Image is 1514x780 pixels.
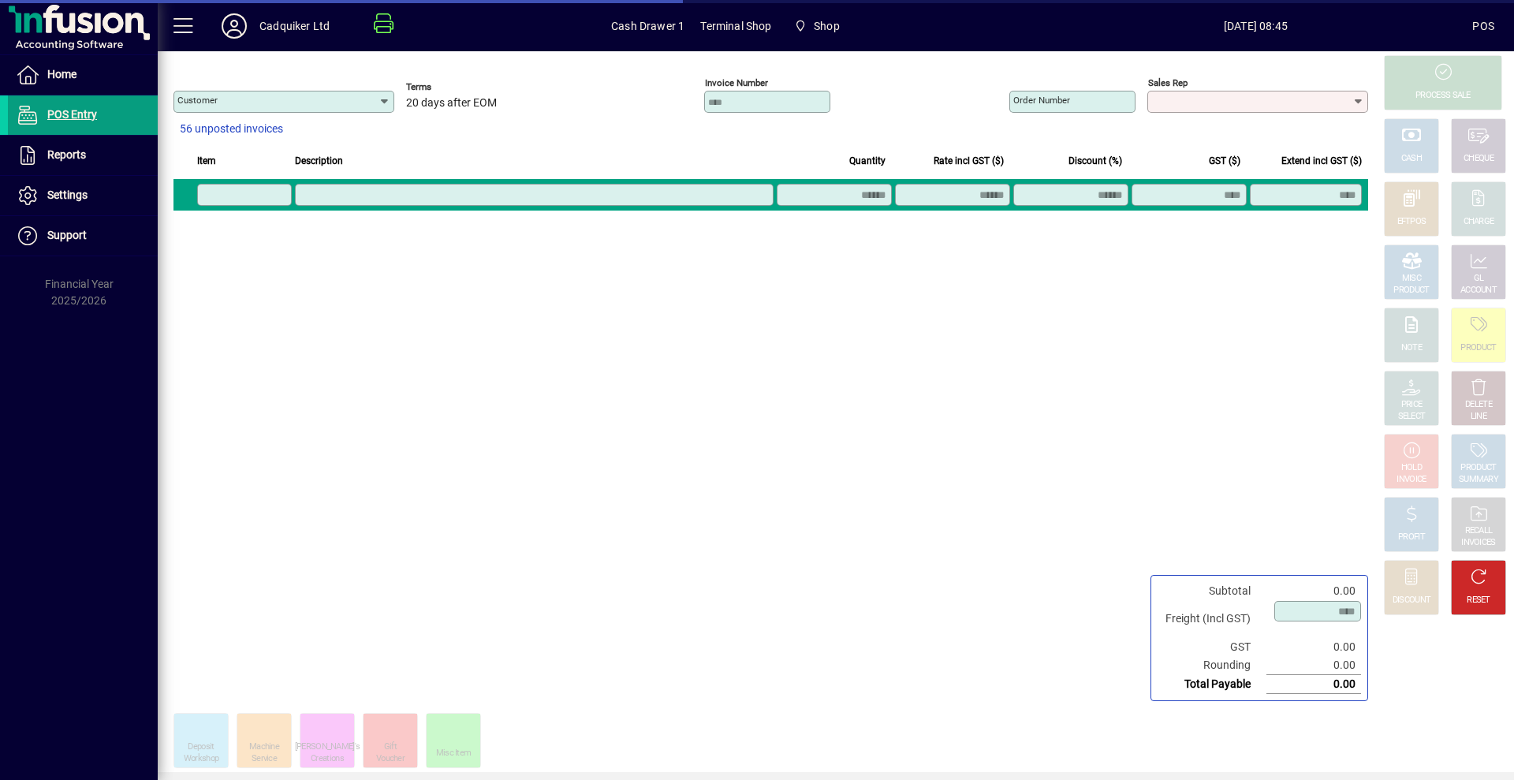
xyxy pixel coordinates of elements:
div: Voucher [376,753,405,765]
div: CASH [1401,153,1422,165]
div: [PERSON_NAME]'s [295,741,360,753]
div: POS [1472,13,1494,39]
span: POS Entry [47,108,97,121]
div: PROCESS SALE [1415,90,1471,102]
div: INVOICES [1461,537,1495,549]
a: Support [8,216,158,256]
span: Quantity [849,152,886,170]
div: PRODUCT [1460,342,1496,354]
div: PRODUCT [1460,462,1496,474]
td: Total Payable [1158,675,1266,694]
mat-label: Sales rep [1148,77,1188,88]
span: GST ($) [1209,152,1240,170]
div: ACCOUNT [1460,285,1497,297]
div: Machine [249,741,279,753]
td: 0.00 [1266,675,1361,694]
td: Rounding [1158,656,1266,675]
span: Support [47,229,87,241]
div: DISCOUNT [1393,595,1430,606]
span: Shop [788,12,846,40]
div: DELETE [1465,399,1492,411]
span: Terms [406,82,501,92]
div: Misc Item [436,748,472,759]
div: SELECT [1398,411,1426,423]
button: 56 unposted invoices [173,115,289,144]
span: Reports [47,148,86,161]
a: Home [8,55,158,95]
span: Cash Drawer 1 [611,13,684,39]
span: Shop [814,13,840,39]
div: CHARGE [1464,216,1494,228]
div: RESET [1467,595,1490,606]
mat-label: Order number [1013,95,1070,106]
div: Cadquiker Ltd [259,13,330,39]
span: 20 days after EOM [406,97,497,110]
span: Extend incl GST ($) [1281,152,1362,170]
div: LINE [1471,411,1486,423]
div: Workshop [184,753,218,765]
div: Deposit [188,741,214,753]
td: 0.00 [1266,656,1361,675]
div: Creations [311,753,344,765]
span: Home [47,68,76,80]
mat-label: Invoice number [705,77,768,88]
div: Gift [384,741,397,753]
mat-label: Customer [177,95,218,106]
button: Profile [209,12,259,40]
div: Service [252,753,277,765]
td: 0.00 [1266,582,1361,600]
td: Freight (Incl GST) [1158,600,1266,638]
span: Terminal Shop [700,13,771,39]
div: GL [1474,273,1484,285]
span: Description [295,152,343,170]
div: PRODUCT [1393,285,1429,297]
div: PROFIT [1398,532,1425,543]
div: NOTE [1401,342,1422,354]
td: 0.00 [1266,638,1361,656]
span: Item [197,152,216,170]
a: Settings [8,176,158,215]
div: HOLD [1401,462,1422,474]
div: SUMMARY [1459,474,1498,486]
span: Settings [47,188,88,201]
span: 56 unposted invoices [180,121,283,137]
td: Subtotal [1158,582,1266,600]
td: GST [1158,638,1266,656]
div: INVOICE [1397,474,1426,486]
span: Discount (%) [1068,152,1122,170]
a: Reports [8,136,158,175]
div: RECALL [1465,525,1493,537]
div: MISC [1402,273,1421,285]
div: EFTPOS [1397,216,1426,228]
div: CHEQUE [1464,153,1493,165]
span: Rate incl GST ($) [934,152,1004,170]
div: PRICE [1401,399,1423,411]
span: [DATE] 08:45 [1039,13,1472,39]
